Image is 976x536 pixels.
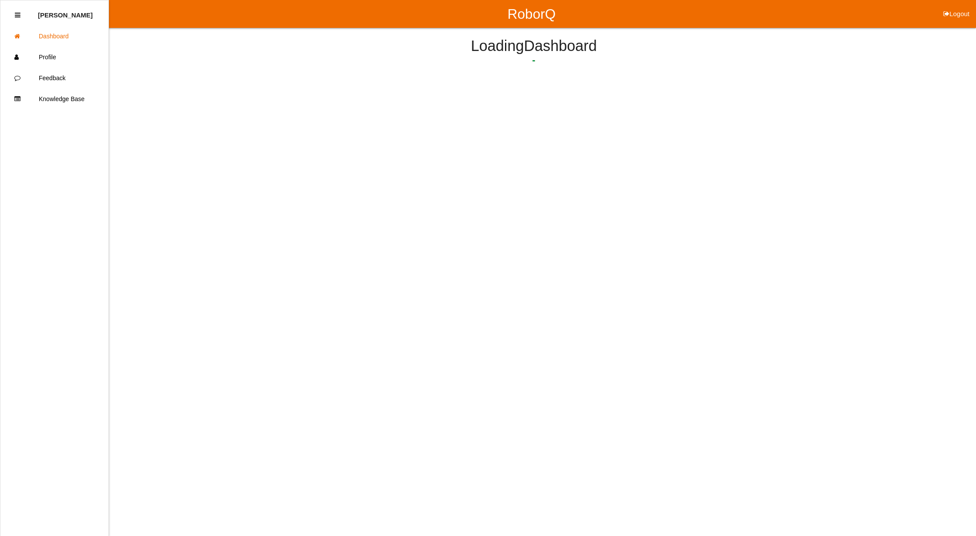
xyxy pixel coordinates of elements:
div: Close [15,5,20,26]
a: Dashboard [0,26,108,47]
a: Profile [0,47,108,68]
a: Knowledge Base [0,88,108,109]
p: Diana Harris [38,5,93,19]
h4: Loading Dashboard [131,38,937,54]
a: Feedback [0,68,108,88]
